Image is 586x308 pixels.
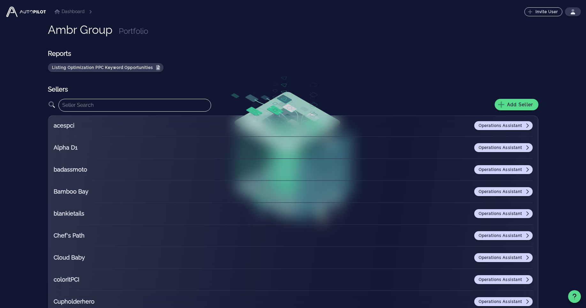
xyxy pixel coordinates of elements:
h2: Cupholderhero [54,297,133,306]
span: Operations Assistant [478,145,529,150]
h2: coloritPCI [54,275,133,284]
button: Invite User [524,7,562,16]
span: Operations Assistant [478,277,529,282]
a: Operations Assistant [474,231,532,240]
a: Operations Assistant [474,187,532,196]
span: Portfolio [119,26,148,36]
input: Seller Search [62,100,208,110]
span: Operations Assistant [478,255,529,260]
span: Add Seller [500,102,533,107]
h2: Bamboo Bay [54,187,133,196]
a: Operations Assistant [474,253,532,262]
a: Operations Assistant [474,143,532,152]
span: Listing Optimization PPC Keyword Opportunities [52,65,159,70]
a: Operations Assistant [474,209,532,218]
h2: Cloud Baby [54,253,133,262]
span: Operations Assistant [478,211,529,216]
span: Operations Assistant [478,299,529,304]
button: Support [568,290,581,303]
button: Add Seller [495,99,538,110]
h2: badassmoto [54,165,133,174]
img: Autopilot [5,5,47,18]
a: Operations Assistant [474,297,532,306]
span: Operations Assistant [478,189,529,194]
h2: acespci [54,121,133,130]
h2: blankietails [54,209,133,218]
a: Operations Assistant [474,275,532,284]
button: Listing Optimization PPC Keyword Opportunities [48,63,164,72]
span: Operations Assistant [478,233,529,238]
a: Operations Assistant [474,121,532,130]
a: Operations Assistant [474,165,532,174]
h2: Chef's Path [54,231,133,240]
h2: Reports [48,49,291,58]
span: Operations Assistant [478,167,529,172]
h2: Sellers [48,85,538,94]
span: Invite User [529,9,558,14]
h1: Ambr Group [48,23,112,36]
span: Operations Assistant [478,123,529,128]
h2: Alpha D1 [54,143,133,152]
